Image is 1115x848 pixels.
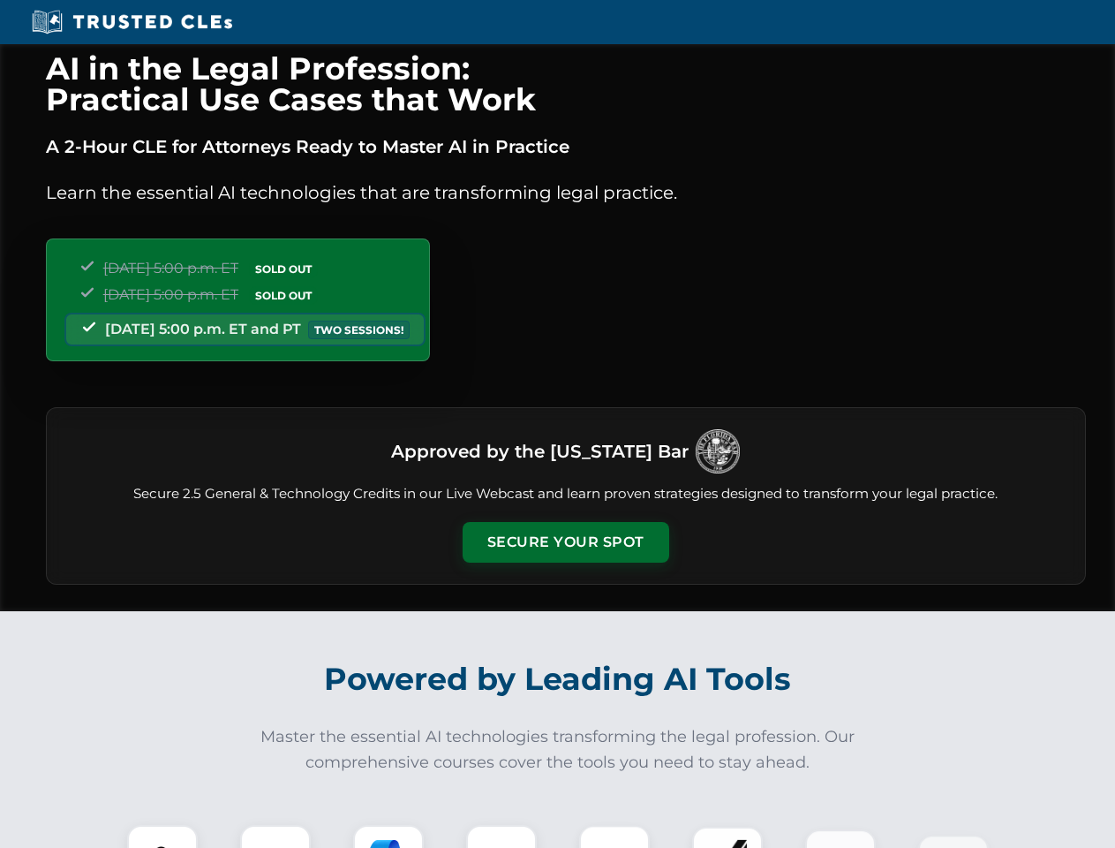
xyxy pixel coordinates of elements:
span: [DATE] 5:00 p.m. ET [103,286,238,303]
img: Trusted CLEs [26,9,237,35]
p: Learn the essential AI technologies that are transforming legal practice. [46,178,1086,207]
img: Logo [696,429,740,473]
button: Secure Your Spot [463,522,669,563]
h2: Powered by Leading AI Tools [69,648,1047,710]
span: SOLD OUT [249,260,318,278]
p: A 2-Hour CLE for Attorneys Ready to Master AI in Practice [46,132,1086,161]
span: [DATE] 5:00 p.m. ET [103,260,238,276]
h3: Approved by the [US_STATE] Bar [391,435,689,467]
span: SOLD OUT [249,286,318,305]
h1: AI in the Legal Profession: Practical Use Cases that Work [46,53,1086,115]
p: Master the essential AI technologies transforming the legal profession. Our comprehensive courses... [249,724,867,776]
p: Secure 2.5 General & Technology Credits in our Live Webcast and learn proven strategies designed ... [68,484,1064,504]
